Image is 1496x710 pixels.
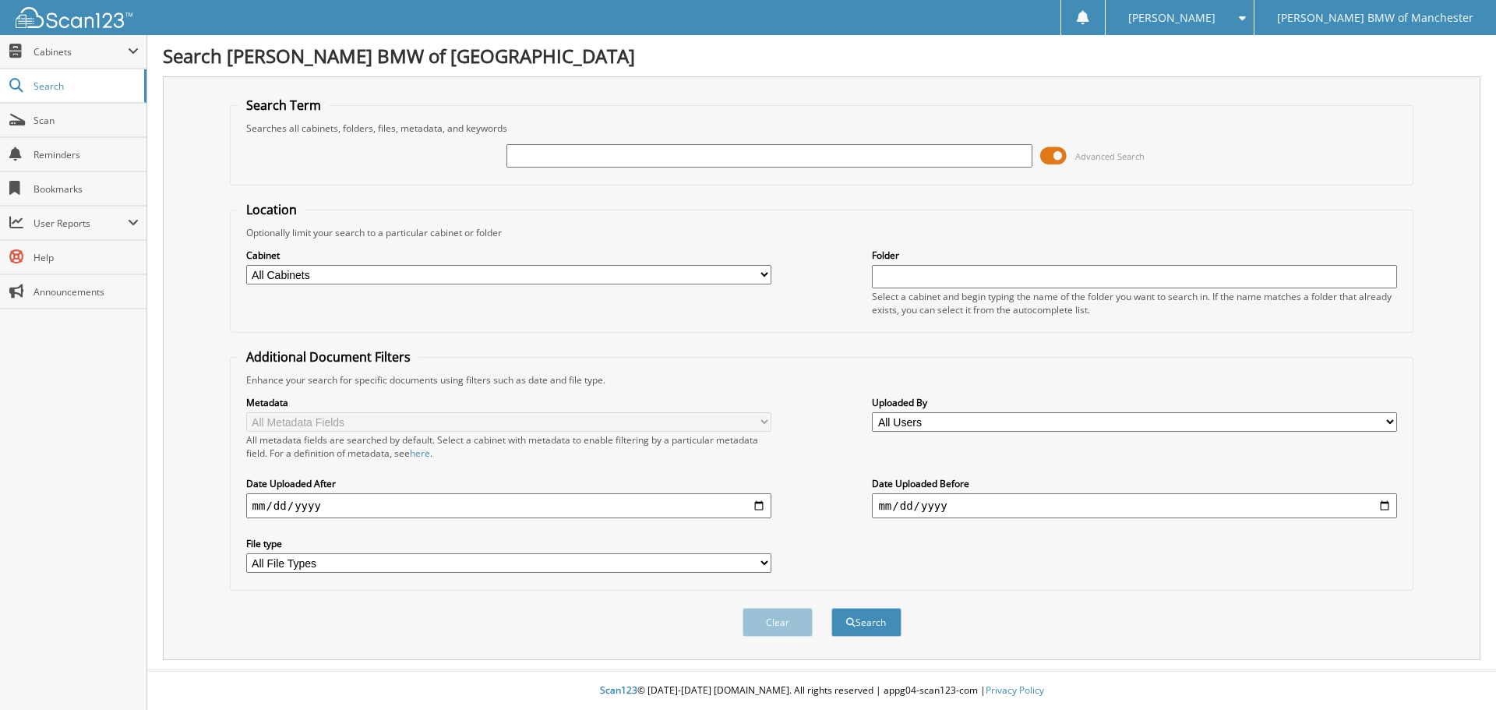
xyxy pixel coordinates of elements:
label: Metadata [246,396,771,409]
input: start [246,493,771,518]
button: Clear [743,608,813,637]
span: Announcements [34,285,139,298]
a: here [410,447,430,460]
input: end [872,493,1397,518]
span: Help [34,251,139,264]
div: © [DATE]-[DATE] [DOMAIN_NAME]. All rights reserved | appg04-scan123-com | [147,672,1496,710]
legend: Location [238,201,305,218]
div: Searches all cabinets, folders, files, metadata, and keywords [238,122,1406,135]
label: Date Uploaded Before [872,477,1397,490]
div: All metadata fields are searched by default. Select a cabinet with metadata to enable filtering b... [246,433,771,460]
a: Privacy Policy [986,684,1044,697]
button: Search [831,608,901,637]
span: Cabinets [34,45,128,58]
span: Search [34,79,136,93]
span: Reminders [34,148,139,161]
legend: Search Term [238,97,329,114]
label: Folder [872,249,1397,262]
img: scan123-logo-white.svg [16,7,132,28]
span: User Reports [34,217,128,230]
span: [PERSON_NAME] [1128,13,1215,23]
h1: Search [PERSON_NAME] BMW of [GEOGRAPHIC_DATA] [163,43,1480,69]
span: Scan [34,114,139,127]
span: Bookmarks [34,182,139,196]
div: Optionally limit your search to a particular cabinet or folder [238,226,1406,239]
span: Scan123 [600,684,637,697]
div: Enhance your search for specific documents using filters such as date and file type. [238,373,1406,387]
label: File type [246,537,771,550]
div: Select a cabinet and begin typing the name of the folder you want to search in. If the name match... [872,290,1397,316]
span: Advanced Search [1075,150,1145,162]
legend: Additional Document Filters [238,348,418,366]
span: [PERSON_NAME] BMW of Manchester [1277,13,1473,23]
label: Cabinet [246,249,771,262]
label: Uploaded By [872,396,1397,409]
label: Date Uploaded After [246,477,771,490]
